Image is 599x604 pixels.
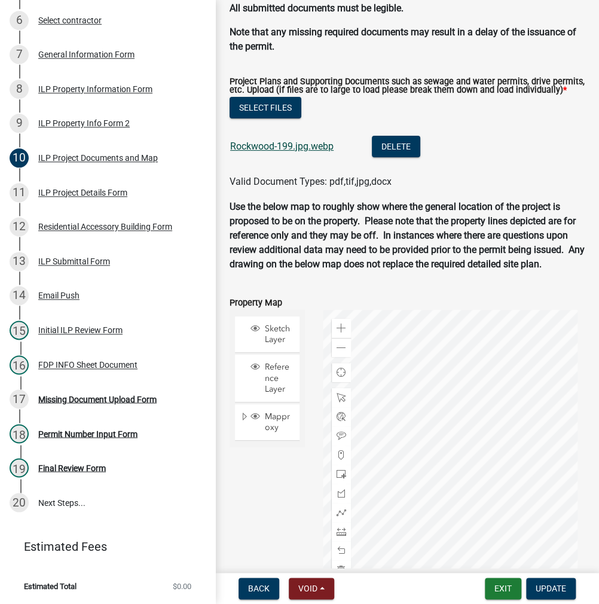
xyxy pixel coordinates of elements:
[298,584,317,593] span: Void
[24,582,77,590] span: Estimated Total
[526,578,576,599] button: Update
[249,362,295,395] div: Reference Layer
[10,114,29,133] div: 9
[10,183,29,202] div: 11
[38,154,158,162] div: ILP Project Documents and Map
[262,411,295,433] span: Mapproxy
[38,50,135,59] div: General Information Form
[10,80,29,99] div: 8
[230,2,404,14] strong: All submitted documents must be legible.
[10,355,29,374] div: 16
[289,578,334,599] button: Void
[332,363,351,382] div: Find my location
[10,252,29,271] div: 13
[10,321,29,340] div: 15
[485,578,521,599] button: Exit
[230,141,334,152] a: Rockwood-199.jpg.webp
[10,45,29,64] div: 7
[249,324,295,345] div: Sketch Layer
[262,324,295,345] span: Sketch Layer
[332,319,351,338] div: Zoom in
[38,188,127,197] div: ILP Project Details Form
[536,584,566,593] span: Update
[235,404,299,441] li: Mapproxy
[38,326,123,334] div: Initial ILP Review Form
[230,299,282,307] label: Property Map
[38,16,102,25] div: Select contractor
[10,217,29,236] div: 12
[173,582,191,590] span: $0.00
[38,222,172,231] div: Residential Accessory Building Form
[239,578,279,599] button: Back
[235,355,299,402] li: Reference Layer
[372,142,420,153] wm-modal-confirm: Delete Document
[10,286,29,305] div: 14
[38,463,106,472] div: Final Review Form
[230,78,585,95] label: Project Plans and Supporting Documents such as sewage and water permits, drive permits, etc. Uplo...
[240,411,249,424] span: Expand
[38,119,130,127] div: ILP Property Info Form 2
[262,362,295,395] span: Reference Layer
[248,584,270,593] span: Back
[235,316,299,353] li: Sketch Layer
[38,361,137,369] div: FDP INFO Sheet Document
[38,395,157,403] div: Missing Document Upload Form
[249,411,295,433] div: Mapproxy
[38,257,110,266] div: ILP Submittal Form
[38,85,152,93] div: ILP Property Information Form
[10,11,29,30] div: 6
[234,313,301,444] ul: Layer List
[10,148,29,167] div: 10
[10,389,29,408] div: 17
[230,97,301,118] button: Select files
[10,458,29,477] div: 19
[38,429,137,438] div: Permit Number Input Form
[38,291,80,300] div: Email Push
[332,338,351,357] div: Zoom out
[372,136,420,157] button: Delete
[230,26,576,52] strong: Note that any missing required documents may result in a delay of the issuance of the permit.
[230,176,392,187] span: Valid Document Types: pdf,tif,jpg,docx
[10,493,29,512] div: 20
[10,534,196,558] a: Estimated Fees
[230,201,585,270] strong: Use the below map to roughly show where the general location of the project is proposed to be on ...
[10,424,29,443] div: 18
